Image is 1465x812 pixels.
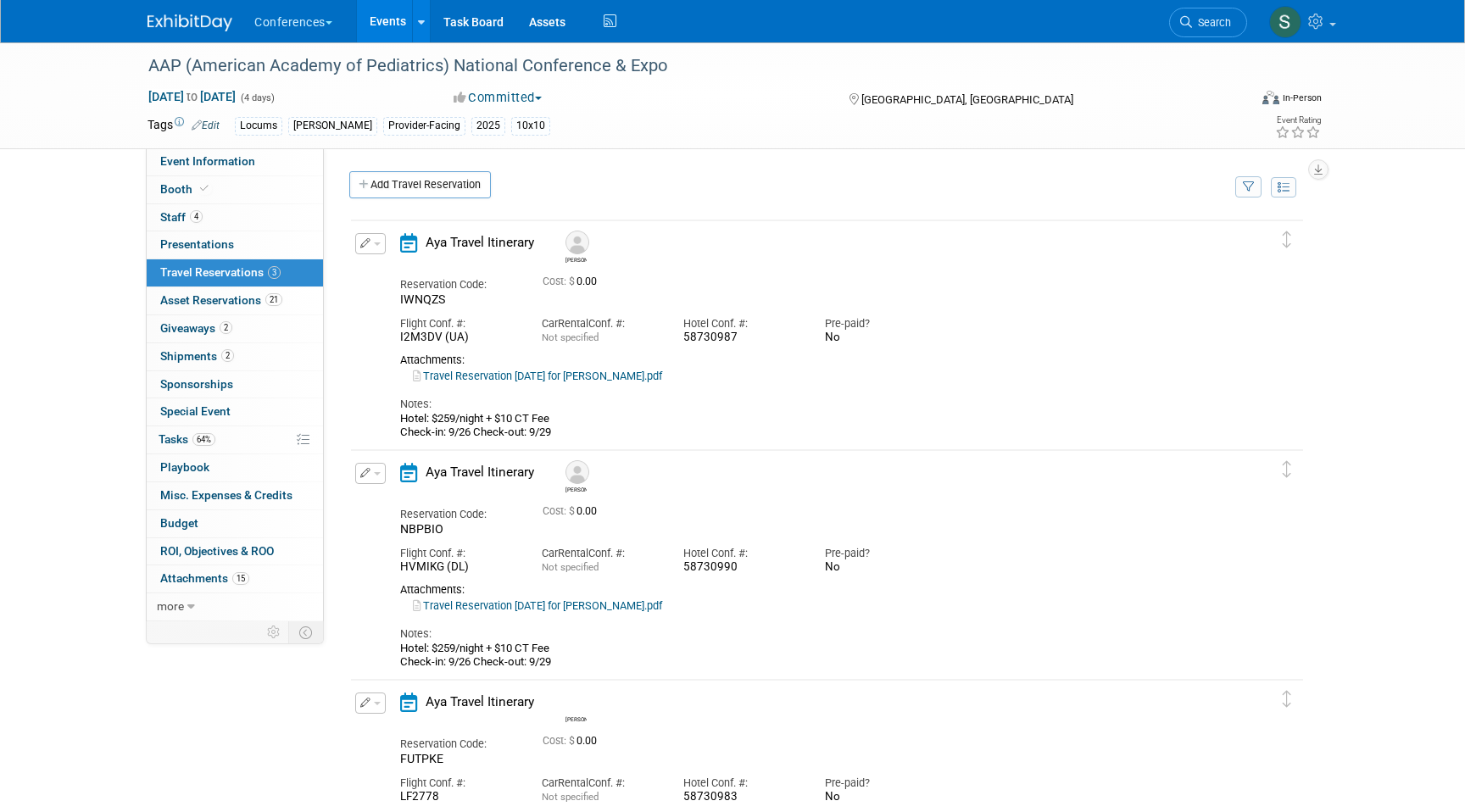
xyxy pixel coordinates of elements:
[1283,461,1291,478] i: Click and drag to move item
[400,353,1224,367] div: Attachments:
[288,117,377,135] div: [PERSON_NAME]
[400,583,1224,597] div: Attachments:
[148,14,232,31] img: ExhibitDay
[542,791,599,803] span: Not specified
[683,776,799,791] div: Hotel Conf. #:
[400,752,443,765] span: FUTPKE
[147,231,323,259] a: Presentations
[825,776,941,791] div: Pre-paid?
[192,433,215,446] span: 64%
[561,690,591,723] div: Mel Liwanag
[825,316,941,331] div: Pre-paid?
[542,776,658,791] div: Car Conf. #:
[400,412,1224,440] div: Hotel: $259/night + $10 CT Fee Check-in: 9/26 Check-out: 9/29
[192,120,220,131] a: Edit
[1243,182,1255,193] i: Filter by Traveler
[400,331,516,345] div: I2M3DV (UA)
[825,331,840,343] span: No
[239,92,275,103] span: (4 days)
[160,488,292,502] span: Misc. Expenses & Credits
[148,116,220,136] td: Tags
[1283,691,1291,708] i: Click and drag to move item
[160,293,282,307] span: Asset Reservations
[400,546,516,561] div: Flight Conf. #:
[400,397,1224,412] div: Notes:
[147,148,323,175] a: Event Information
[200,184,209,193] i: Booth reservation complete
[413,599,662,612] a: Travel Reservation [DATE] for [PERSON_NAME].pdf
[160,377,233,391] span: Sponsorships
[160,265,281,279] span: Travel Reservations
[190,210,203,223] span: 4
[147,176,323,203] a: Booth
[147,259,323,286] a: Travel Reservations3
[147,315,323,342] a: Giveaways2
[383,117,465,135] div: Provider-Facing
[400,790,516,804] div: LF2778
[426,235,534,250] span: Aya Travel Itinerary
[160,460,209,474] span: Playbook
[543,275,577,287] span: Cost: $
[400,277,517,292] div: Reservation Code:
[220,321,232,334] span: 2
[683,546,799,561] div: Hotel Conf. #:
[400,560,516,575] div: HVMIKG (DL)
[565,714,587,723] div: Mel Liwanag
[542,546,658,561] div: Car Conf. #:
[400,776,516,791] div: Flight Conf. #:
[683,560,799,575] div: 58730990
[511,117,550,135] div: 10x10
[543,735,577,747] span: Cost: $
[471,117,505,135] div: 2025
[147,482,323,509] a: Misc. Expenses & Credits
[1192,16,1231,29] span: Search
[426,694,534,709] span: Aya Travel Itinerary
[1269,6,1301,38] img: Sophie Buffo
[542,331,599,343] span: Not specified
[142,51,1222,81] div: AAP (American Academy of Pediatrics) National Conference & Expo
[561,460,591,493] div: Taylor Joyce
[565,484,587,493] div: Taylor Joyce
[400,737,517,752] div: Reservation Code:
[400,642,1224,670] div: Hotel: $259/night + $10 CT Fee Check-in: 9/26 Check-out: 9/29
[147,398,323,425] a: Special Event
[147,538,323,565] a: ROI, Objectives & ROO
[558,547,588,559] span: Rental
[147,454,323,481] a: Playbook
[565,460,589,484] img: Taylor Joyce
[683,316,799,331] div: Hotel Conf. #:
[232,572,249,585] span: 15
[160,237,234,251] span: Presentations
[400,626,1224,642] div: Notes:
[157,599,184,613] span: more
[147,510,323,537] a: Budget
[861,93,1073,106] span: [GEOGRAPHIC_DATA], [GEOGRAPHIC_DATA]
[565,231,589,254] img: Rachel Koehler
[543,275,604,287] span: 0.00
[683,331,799,345] div: 58730987
[543,505,577,517] span: Cost: $
[160,516,198,530] span: Budget
[825,546,941,561] div: Pre-paid?
[683,790,799,804] div: 58730983
[400,522,443,536] span: NBPBIO
[558,776,588,789] span: Rental
[160,154,255,168] span: Event Information
[1283,231,1291,248] i: Click and drag to move item
[1282,92,1322,104] div: In-Person
[160,571,249,585] span: Attachments
[147,343,323,370] a: Shipments2
[160,349,234,363] span: Shipments
[558,317,588,330] span: Rental
[160,210,203,224] span: Staff
[147,426,323,453] a: Tasks64%
[147,565,323,592] a: Attachments15
[400,692,417,712] i: Aya Travel Itinerary
[543,505,604,517] span: 0.00
[148,89,237,104] span: [DATE] [DATE]
[400,463,417,482] i: Aya Travel Itinerary
[400,292,445,306] span: IWNQZS
[561,231,591,264] div: Rachel Koehler
[825,560,840,573] span: No
[565,690,589,714] img: Mel Liwanag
